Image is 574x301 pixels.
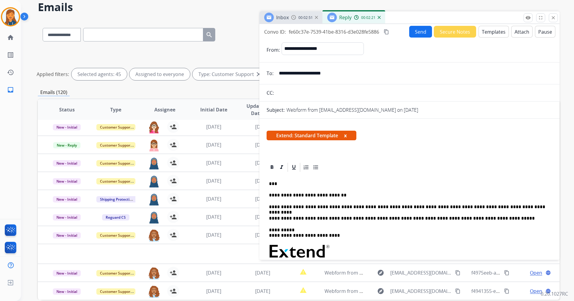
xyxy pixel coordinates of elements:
[53,160,81,166] span: New - Initial
[96,160,135,166] span: Customer Support
[551,15,556,20] mat-icon: close
[170,269,177,276] mat-icon: person_add
[206,288,221,294] span: [DATE]
[96,124,135,130] span: Customer Support
[377,269,384,276] mat-icon: explore
[267,46,280,53] p: From:
[53,124,81,130] span: New - Initial
[545,270,551,275] mat-icon: language
[538,15,543,20] mat-icon: fullscreen
[471,269,560,276] span: f4975eeb-ac93-4f7b-acce-c5ccb2524159
[255,160,270,166] span: [DATE]
[102,214,129,220] span: Reguard CS
[192,68,268,80] div: Type: Customer Support
[53,196,81,202] span: New - Initial
[170,231,177,239] mat-icon: person_add
[206,178,221,184] span: [DATE]
[255,123,270,130] span: [DATE]
[302,163,311,172] div: Ordered List
[377,287,384,295] mat-icon: explore
[71,68,127,80] div: Selected agents: 45
[129,68,190,80] div: Assigned to everyone
[255,141,270,148] span: [DATE]
[170,287,177,295] mat-icon: person_add
[361,15,376,20] span: 00:02:21
[148,139,160,151] img: agent-avatar
[53,142,80,148] span: New - Reply
[471,288,562,294] span: f4941355-e696-4f2e-a5ed-281b893d44e7
[170,141,177,148] mat-icon: person_add
[311,163,320,172] div: Bullet List
[255,214,270,220] span: [DATE]
[2,8,19,25] img: avatar
[148,175,160,187] img: agent-avatar
[479,26,509,38] button: Templates
[525,15,531,20] mat-icon: remove_red_eye
[206,31,213,38] mat-icon: search
[255,269,270,276] span: [DATE]
[96,178,135,184] span: Customer Support
[267,131,356,140] span: Extend: Standard Template
[255,71,262,78] mat-icon: close
[96,142,135,148] span: Customer Support
[148,267,160,279] img: agent-avatar
[409,26,432,38] button: Send
[277,163,286,172] div: Italic
[339,14,352,21] span: Reply
[541,290,568,297] p: 0.20.1027RC
[38,1,560,13] h2: Emails
[243,102,270,117] span: Updated Date
[200,106,227,113] span: Initial Date
[206,141,221,148] span: [DATE]
[148,229,160,242] img: agent-avatar
[53,232,81,239] span: New - Initial
[255,178,270,184] span: [DATE]
[96,196,137,202] span: Shipping Protection
[148,211,160,223] img: agent-avatar
[325,288,461,294] span: Webform from [EMAIL_ADDRESS][DOMAIN_NAME] on [DATE]
[170,123,177,130] mat-icon: person_add
[170,195,177,202] mat-icon: person_add
[7,51,14,59] mat-icon: list_alt
[434,26,476,38] button: Secure Notes
[289,29,379,35] span: fe60c37e-7539-41be-8316-d3e028fe5886
[7,69,14,76] mat-icon: history
[344,132,347,139] button: x
[300,287,307,294] mat-icon: report_problem
[59,106,75,113] span: Status
[148,121,160,133] img: agent-avatar
[206,160,221,166] span: [DATE]
[96,232,135,239] span: Customer Support
[255,288,270,294] span: [DATE]
[154,106,175,113] span: Assignee
[267,89,274,96] p: CC:
[206,196,221,202] span: [DATE]
[289,163,298,172] div: Underline
[53,288,81,295] span: New - Initial
[37,71,69,78] p: Applied filters:
[7,86,14,93] mat-icon: inbox
[267,70,273,77] p: To:
[38,89,70,96] p: Emails (120)
[96,288,135,295] span: Customer Support
[206,123,221,130] span: [DATE]
[300,268,307,275] mat-icon: report_problem
[455,288,461,294] mat-icon: content_copy
[255,232,270,238] span: [DATE]
[384,29,389,35] mat-icon: content_copy
[170,213,177,220] mat-icon: person_add
[53,214,81,220] span: New - Initial
[206,214,221,220] span: [DATE]
[267,106,285,114] p: Subject:
[255,196,270,202] span: [DATE]
[298,15,313,20] span: 00:02:51
[96,270,135,276] span: Customer Support
[504,270,509,275] mat-icon: content_copy
[53,178,81,184] span: New - Initial
[390,287,452,295] span: [EMAIL_ADDRESS][DOMAIN_NAME]
[455,270,461,275] mat-icon: content_copy
[7,34,14,41] mat-icon: home
[390,269,452,276] span: [EMAIL_ADDRESS][DOMAIN_NAME]
[530,287,542,295] span: Open
[148,285,160,298] img: agent-avatar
